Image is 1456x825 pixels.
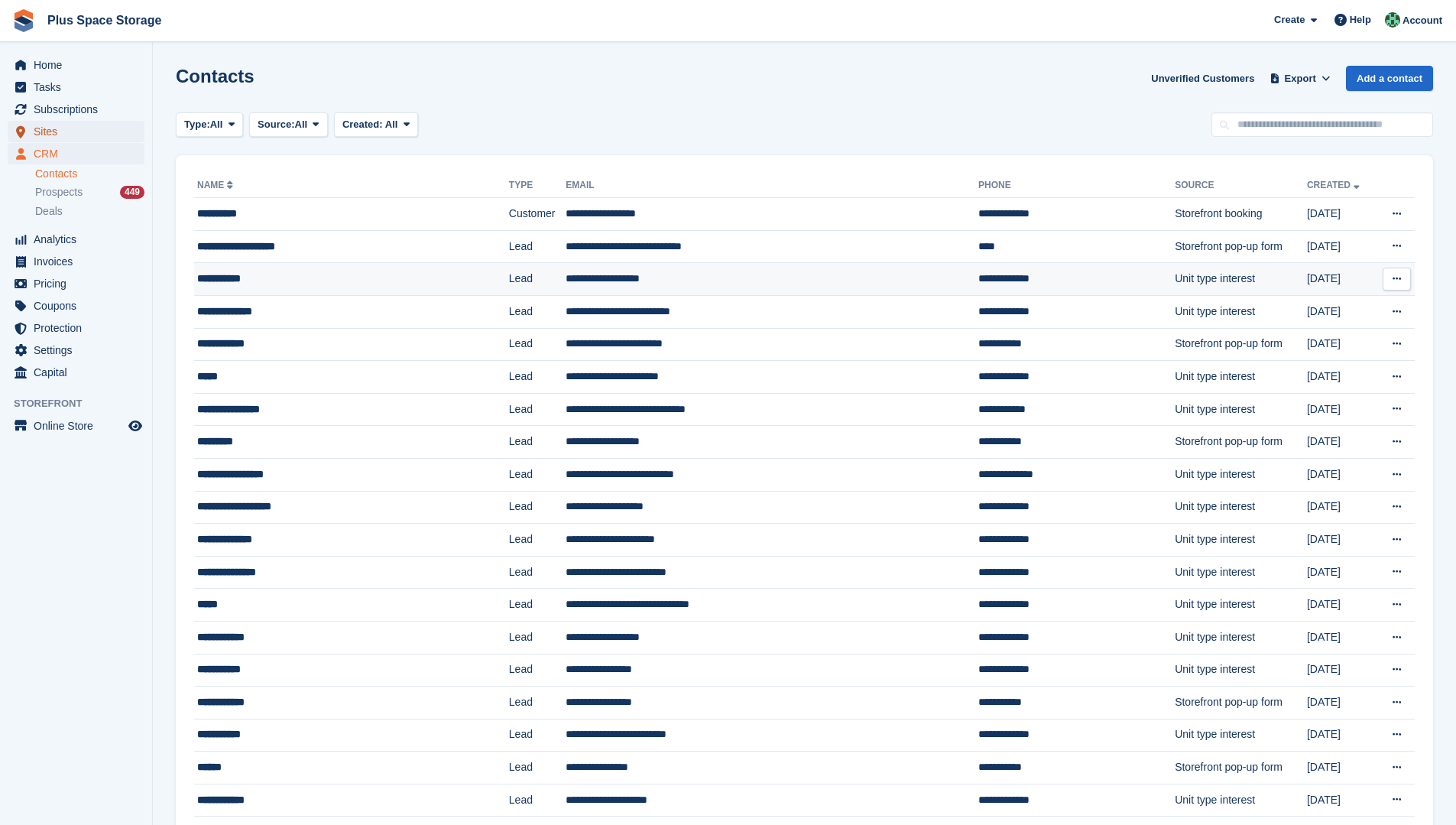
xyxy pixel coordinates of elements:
[120,186,144,199] div: 449
[566,174,978,198] th: Email
[1307,263,1376,296] td: [DATE]
[1145,66,1260,91] a: Unverified Customers
[34,415,125,437] span: Online Store
[509,393,566,426] td: Lead
[509,458,566,491] td: Lead
[1175,393,1307,426] td: Unit type interest
[1175,230,1307,263] td: Storefront pop-up form
[1175,263,1307,296] td: Unit type interest
[1307,198,1376,231] td: [DATE]
[1307,687,1376,719] td: [DATE]
[258,117,294,132] span: Source:
[334,112,418,138] button: Created: All
[509,556,566,589] td: Lead
[197,180,236,190] a: Name
[176,112,243,138] button: Type: All
[509,654,566,687] td: Lead
[385,119,398,130] span: All
[1307,295,1376,328] td: [DATE]
[34,251,125,272] span: Invoices
[126,417,144,435] a: Preview store
[1385,12,1400,28] img: Karolis Stasinskas
[1175,328,1307,361] td: Storefront pop-up form
[509,687,566,719] td: Lead
[1175,491,1307,524] td: Unit type interest
[8,339,144,361] a: menu
[1175,654,1307,687] td: Unit type interest
[1307,621,1376,654] td: [DATE]
[509,426,566,459] td: Lead
[509,328,566,361] td: Lead
[509,295,566,328] td: Lead
[1175,295,1307,328] td: Unit type interest
[41,8,167,33] a: Plus Space Storage
[1175,426,1307,459] td: Storefront pop-up form
[509,784,566,817] td: Lead
[8,229,144,250] a: menu
[8,317,144,339] a: menu
[34,229,125,250] span: Analytics
[184,117,210,132] span: Type:
[8,295,144,317] a: menu
[1175,524,1307,557] td: Unit type interest
[1346,66,1433,91] a: Add a contact
[34,317,125,339] span: Protection
[1307,180,1363,190] a: Created
[249,112,328,138] button: Source: All
[34,295,125,317] span: Coupons
[1175,621,1307,654] td: Unit type interest
[1175,752,1307,784] td: Storefront pop-up form
[509,174,566,198] th: Type
[1307,784,1376,817] td: [DATE]
[34,76,125,98] span: Tasks
[1307,752,1376,784] td: [DATE]
[34,54,125,76] span: Home
[978,174,1175,198] th: Phone
[34,143,125,164] span: CRM
[1175,458,1307,491] td: Unit type interest
[34,273,125,294] span: Pricing
[35,167,144,181] a: Contacts
[1285,71,1316,86] span: Export
[12,9,35,32] img: stora-icon-8386f47178a22dfd0bd8f6a31ec36ba5ce8667c1dd55bd0f319d3a0aa187defe.svg
[1175,174,1307,198] th: Source
[342,119,383,130] span: Created:
[1307,361,1376,394] td: [DATE]
[295,117,308,132] span: All
[8,121,144,142] a: menu
[1274,12,1305,28] span: Create
[1307,491,1376,524] td: [DATE]
[1175,361,1307,394] td: Unit type interest
[1175,589,1307,622] td: Unit type interest
[509,361,566,394] td: Lead
[509,198,566,231] td: Customer
[35,184,144,200] a: Prospects 449
[1175,687,1307,719] td: Storefront pop-up form
[1307,719,1376,752] td: [DATE]
[35,204,63,219] span: Deals
[1175,556,1307,589] td: Unit type interest
[8,99,144,120] a: menu
[1175,719,1307,752] td: Unit type interest
[210,117,223,132] span: All
[509,263,566,296] td: Lead
[14,396,152,411] span: Storefront
[8,76,144,98] a: menu
[509,524,566,557] td: Lead
[35,185,83,200] span: Prospects
[1402,13,1442,28] span: Account
[1307,328,1376,361] td: [DATE]
[1307,589,1376,622] td: [DATE]
[35,203,144,219] a: Deals
[34,99,125,120] span: Subscriptions
[1175,784,1307,817] td: Unit type interest
[509,752,566,784] td: Lead
[1307,458,1376,491] td: [DATE]
[8,251,144,272] a: menu
[509,589,566,622] td: Lead
[509,621,566,654] td: Lead
[8,143,144,164] a: menu
[34,362,125,383] span: Capital
[8,362,144,383] a: menu
[8,54,144,76] a: menu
